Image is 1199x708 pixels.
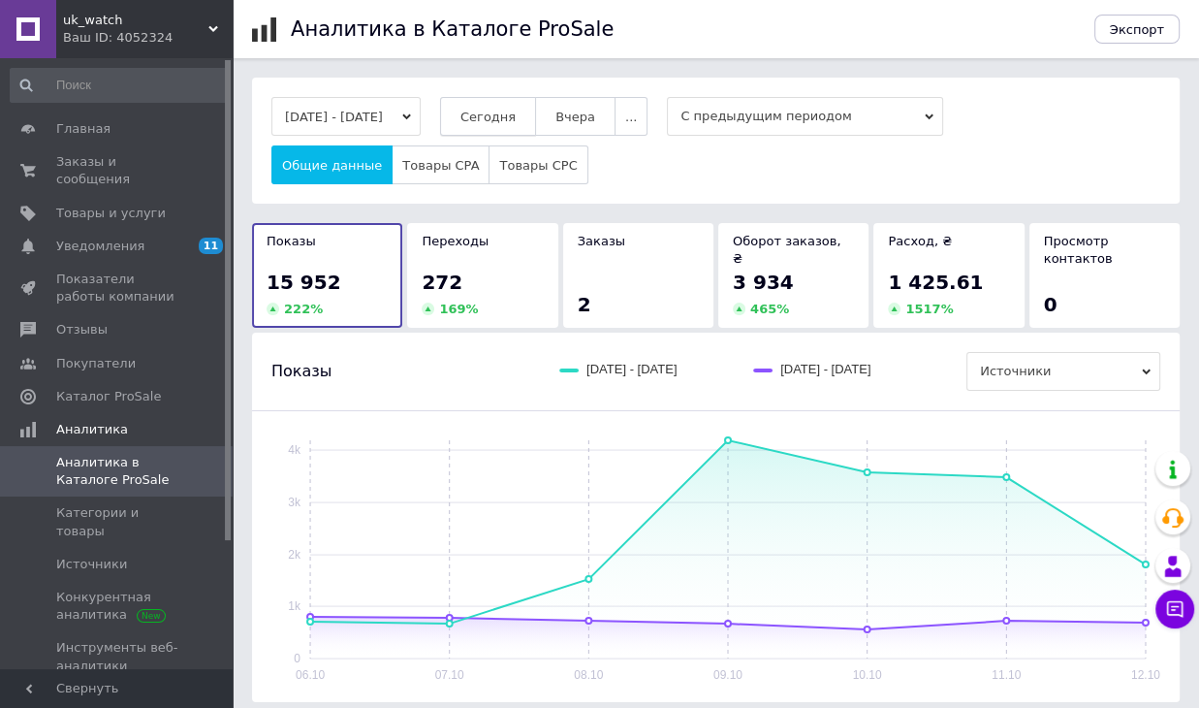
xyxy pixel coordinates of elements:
text: 09.10 [713,668,742,682]
span: Переходы [422,234,489,248]
span: Расход, ₴ [888,234,952,248]
span: Инструменты веб-аналитики [56,639,179,674]
text: 12.10 [1131,668,1160,682]
span: Конкурентная аналитика [56,589,179,624]
span: Источники [56,556,127,573]
text: 0 [294,652,300,665]
text: 1k [288,599,301,613]
span: 2 [578,293,591,316]
text: 11.10 [992,668,1021,682]
span: Аналитика в Каталоге ProSale [56,454,179,489]
text: 06.10 [296,668,325,682]
span: Показатели работы компании [56,271,179,306]
button: Общие данные [271,145,393,184]
span: ... [625,110,637,124]
span: Отзывы [56,321,108,338]
span: Вчера [555,110,595,124]
span: Просмотр контактов [1044,234,1113,266]
span: Главная [56,120,110,138]
span: Источники [966,352,1160,391]
button: [DATE] - [DATE] [271,97,421,136]
div: Ваш ID: 4052324 [63,29,233,47]
text: 10.10 [853,668,882,682]
button: Вчера [535,97,615,136]
span: 465 % [750,302,789,316]
span: Заказы [578,234,625,248]
span: Уведомления [56,238,144,255]
span: Покупатели [56,355,136,372]
text: 07.10 [435,668,464,682]
span: Сегодня [460,110,516,124]
span: 0 [1044,293,1057,316]
span: Аналитика [56,421,128,438]
span: uk_watch [63,12,208,29]
button: Экспорт [1094,15,1180,44]
text: 2k [288,548,301,562]
span: Категории и товары [56,504,179,539]
span: 1517 % [905,302,953,316]
span: Заказы и сообщения [56,153,179,188]
button: Чат с покупателем [1155,590,1194,628]
button: Товары CPC [489,145,587,184]
span: 3 934 [733,271,794,294]
span: 15 952 [267,271,341,294]
span: 222 % [284,302,323,316]
input: Поиск [10,68,229,103]
text: 08.10 [574,668,603,682]
span: С предыдущим периодом [667,97,943,136]
button: Товары CPA [392,145,489,184]
span: Показы [271,361,331,382]
span: Показы [267,234,316,248]
span: 11 [199,238,223,254]
span: 1 425.61 [888,271,983,294]
span: 169 % [439,302,478,316]
text: 4k [288,443,301,457]
span: Каталог ProSale [56,388,161,405]
span: Товары CPC [499,158,577,173]
span: 272 [422,271,462,294]
button: Сегодня [440,97,536,136]
span: Товары CPA [402,158,479,173]
text: 3k [288,496,301,509]
button: ... [615,97,647,136]
span: Экспорт [1110,22,1164,37]
span: Общие данные [282,158,382,173]
span: Товары и услуги [56,205,166,222]
span: Оборот заказов, ₴ [733,234,840,266]
h1: Аналитика в Каталоге ProSale [291,17,614,41]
